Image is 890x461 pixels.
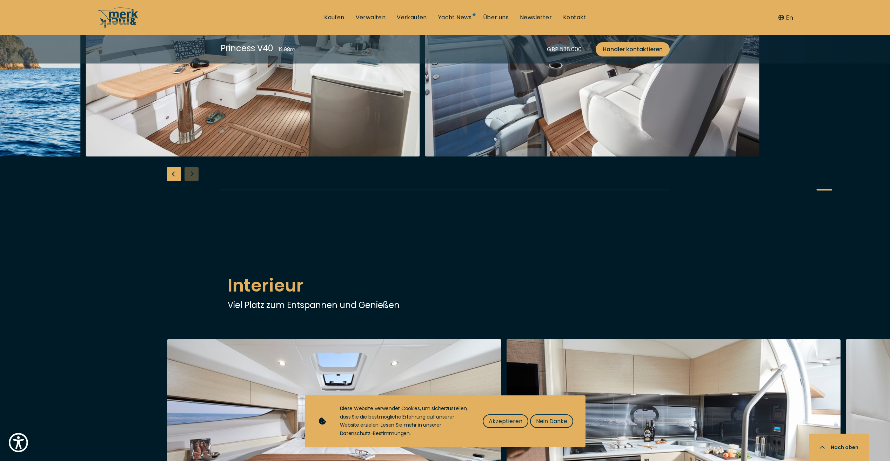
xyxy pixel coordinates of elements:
div: Diese Website verwendet Cookies, um sicherzustellen, dass Sie die bestmögliche Erfahrung auf unse... [340,405,469,438]
a: Über uns [483,14,509,21]
a: Kontakt [563,14,586,21]
div: Previous slide [167,167,181,181]
div: GBP 538.000 [547,45,582,54]
p: Viel Platz zum Entspannen und Genießen [228,299,663,311]
a: Newsletter [520,14,552,21]
div: 12.98 m [279,46,295,53]
button: Show Accessibility Preferences [7,431,30,454]
button: En [778,13,793,22]
button: Nein Danke [530,414,573,428]
a: Händler kontaktieren [596,42,670,56]
a: Yacht News [438,14,472,21]
div: Princess V40 [221,42,273,54]
span: Akzeptieren [489,417,522,426]
button: Nach oben [809,434,869,461]
h2: Interieur [228,272,663,299]
span: Nein Danke [536,417,567,426]
a: Verkaufen [397,14,427,21]
a: Datenschutz-Bestimmungen [340,430,410,437]
a: Kaufen [324,14,344,21]
button: Akzeptieren [483,414,528,428]
a: Verwalten [356,14,386,21]
span: Händler kontaktieren [603,45,663,54]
